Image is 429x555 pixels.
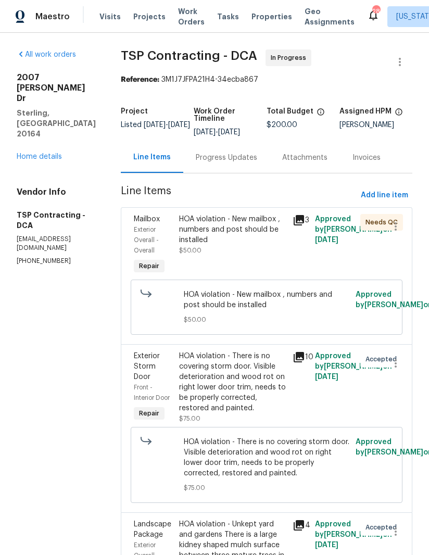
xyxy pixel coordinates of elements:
[217,13,239,20] span: Tasks
[271,53,310,63] span: In Progress
[17,210,96,231] h5: TSP Contracting - DCA
[315,373,338,381] span: [DATE]
[352,153,381,163] div: Invoices
[17,72,96,104] h2: 2007 [PERSON_NAME] Dr
[133,11,166,22] span: Projects
[121,49,257,62] span: TSP Contracting - DCA
[317,108,325,121] span: The total cost of line items that have been proposed by Opendoor. This sum includes line items th...
[315,521,392,549] span: Approved by [PERSON_NAME] on
[17,108,96,139] h5: Sterling, [GEOGRAPHIC_DATA] 20164
[365,522,401,533] span: Accepted
[17,51,76,58] a: All work orders
[339,108,392,115] h5: Assigned HPM
[293,519,309,532] div: 4
[365,217,402,228] span: Needs QC
[17,187,96,197] h4: Vendor Info
[184,483,350,493] span: $75.00
[144,121,166,129] span: [DATE]
[179,351,286,413] div: HOA violation - There is no covering storm door. Visible deterioration and wood rot on right lowe...
[361,189,408,202] span: Add line item
[184,289,350,310] span: HOA violation - New mailbox , numbers and post should be installed
[134,521,171,538] span: Landscape Package
[17,235,96,253] p: [EMAIL_ADDRESS][DOMAIN_NAME]
[17,153,62,160] a: Home details
[133,152,171,162] div: Line Items
[218,129,240,136] span: [DATE]
[184,314,350,325] span: $50.00
[305,6,355,27] span: Geo Assignments
[134,352,160,381] span: Exterior Storm Door
[339,121,412,129] div: [PERSON_NAME]
[35,11,70,22] span: Maestro
[121,186,357,205] span: Line Items
[315,541,338,549] span: [DATE]
[293,351,309,363] div: 10
[121,76,159,83] b: Reference:
[194,129,216,136] span: [DATE]
[251,11,292,22] span: Properties
[196,153,257,163] div: Progress Updates
[168,121,190,129] span: [DATE]
[267,121,297,129] span: $200.00
[99,11,121,22] span: Visits
[293,214,309,226] div: 3
[315,216,392,244] span: Approved by [PERSON_NAME] on
[144,121,190,129] span: -
[357,186,412,205] button: Add line item
[134,226,159,254] span: Exterior Overall - Overall
[194,129,240,136] span: -
[135,408,163,419] span: Repair
[372,6,380,17] div: 28
[135,261,163,271] span: Repair
[282,153,327,163] div: Attachments
[267,108,313,115] h5: Total Budget
[179,214,286,245] div: HOA violation - New mailbox , numbers and post should be installed
[179,247,201,254] span: $50.00
[315,236,338,244] span: [DATE]
[134,384,170,401] span: Front - Interior Door
[179,415,200,422] span: $75.00
[121,121,190,129] span: Listed
[121,108,148,115] h5: Project
[194,108,267,122] h5: Work Order Timeline
[395,108,403,121] span: The hpm assigned to this work order.
[184,437,350,478] span: HOA violation - There is no covering storm door. Visible deterioration and wood rot on right lowe...
[17,257,96,266] p: [PHONE_NUMBER]
[315,352,392,381] span: Approved by [PERSON_NAME] on
[134,216,160,223] span: Mailbox
[365,354,401,364] span: Accepted
[178,6,205,27] span: Work Orders
[121,74,412,85] div: 3M1J7JFPA21H4-34ecba867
